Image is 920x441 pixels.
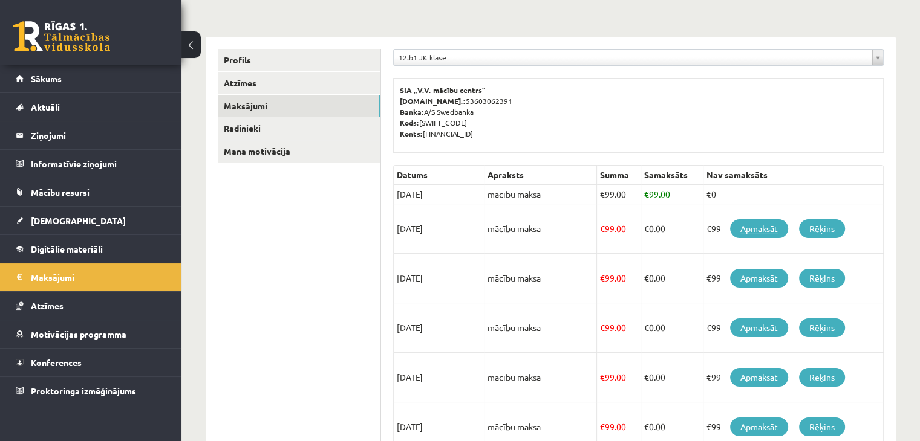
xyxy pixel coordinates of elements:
[799,368,845,387] a: Rēķins
[600,223,605,234] span: €
[218,140,380,163] a: Mana motivācija
[730,269,788,288] a: Apmaksāt
[644,272,649,283] span: €
[730,417,788,436] a: Apmaksāt
[644,223,649,234] span: €
[16,349,166,376] a: Konferences
[641,166,703,185] th: Samaksāts
[644,372,649,382] span: €
[394,185,484,204] td: [DATE]
[16,178,166,206] a: Mācību resursi
[484,353,597,402] td: mācību maksa
[16,377,166,405] a: Proktoringa izmēģinājums
[600,272,605,283] span: €
[399,50,867,65] span: 12.b1 JK klase
[703,254,884,303] td: €99
[597,166,641,185] th: Summa
[799,219,845,238] a: Rēķins
[31,121,166,149] legend: Ziņojumi
[600,322,605,333] span: €
[31,329,126,340] span: Motivācijas programma
[394,204,484,254] td: [DATE]
[16,150,166,178] a: Informatīvie ziņojumi
[799,318,845,337] a: Rēķins
[597,254,641,303] td: 99.00
[644,188,649,199] span: €
[394,166,484,185] th: Datums
[31,73,62,84] span: Sākums
[16,235,166,263] a: Digitālie materiāli
[484,204,597,254] td: mācību maksa
[218,117,380,140] a: Radinieki
[16,207,166,234] a: [DEMOGRAPHIC_DATA]
[799,269,845,288] a: Rēķins
[799,417,845,436] a: Rēķins
[13,21,110,51] a: Rīgas 1. Tālmācības vidusskola
[484,254,597,303] td: mācību maksa
[730,318,788,337] a: Apmaksāt
[600,421,605,432] span: €
[644,421,649,432] span: €
[31,300,64,311] span: Atzīmes
[597,185,641,204] td: 99.00
[644,322,649,333] span: €
[31,243,103,254] span: Digitālie materiāli
[600,188,605,199] span: €
[400,85,486,95] b: SIA „V.V. mācību centrs”
[597,303,641,353] td: 99.00
[641,303,703,353] td: 0.00
[394,353,484,402] td: [DATE]
[400,96,466,106] b: [DOMAIN_NAME].:
[730,219,788,238] a: Apmaksāt
[31,101,60,112] span: Aktuāli
[641,204,703,254] td: 0.00
[31,357,82,368] span: Konferences
[31,150,166,178] legend: Informatīvie ziņojumi
[16,93,166,121] a: Aktuāli
[597,353,641,402] td: 99.00
[484,185,597,204] td: mācību maksa
[394,303,484,353] td: [DATE]
[703,204,884,254] td: €99
[16,263,166,291] a: Maksājumi
[400,118,419,127] b: Kods:
[16,320,166,348] a: Motivācijas programma
[31,385,136,396] span: Proktoringa izmēģinājums
[31,215,126,226] span: [DEMOGRAPHIC_DATA]
[31,263,166,291] legend: Maksājumi
[703,185,884,204] td: €0
[400,129,423,138] b: Konts:
[394,254,484,303] td: [DATE]
[16,121,166,149] a: Ziņojumi
[703,166,884,185] th: Nav samaksāts
[218,49,380,71] a: Profils
[218,95,380,117] a: Maksājumi
[641,185,703,204] td: 99.00
[31,187,90,198] span: Mācību resursi
[16,292,166,320] a: Atzīmes
[703,303,884,353] td: €99
[600,372,605,382] span: €
[597,204,641,254] td: 99.00
[400,107,424,117] b: Banka:
[484,303,597,353] td: mācību maksa
[484,166,597,185] th: Apraksts
[394,50,883,65] a: 12.b1 JK klase
[703,353,884,402] td: €99
[641,353,703,402] td: 0.00
[730,368,788,387] a: Apmaksāt
[16,65,166,92] a: Sākums
[400,85,877,139] p: 53603062391 A/S Swedbanka [SWIFT_CODE] [FINANCIAL_ID]
[218,72,380,94] a: Atzīmes
[641,254,703,303] td: 0.00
